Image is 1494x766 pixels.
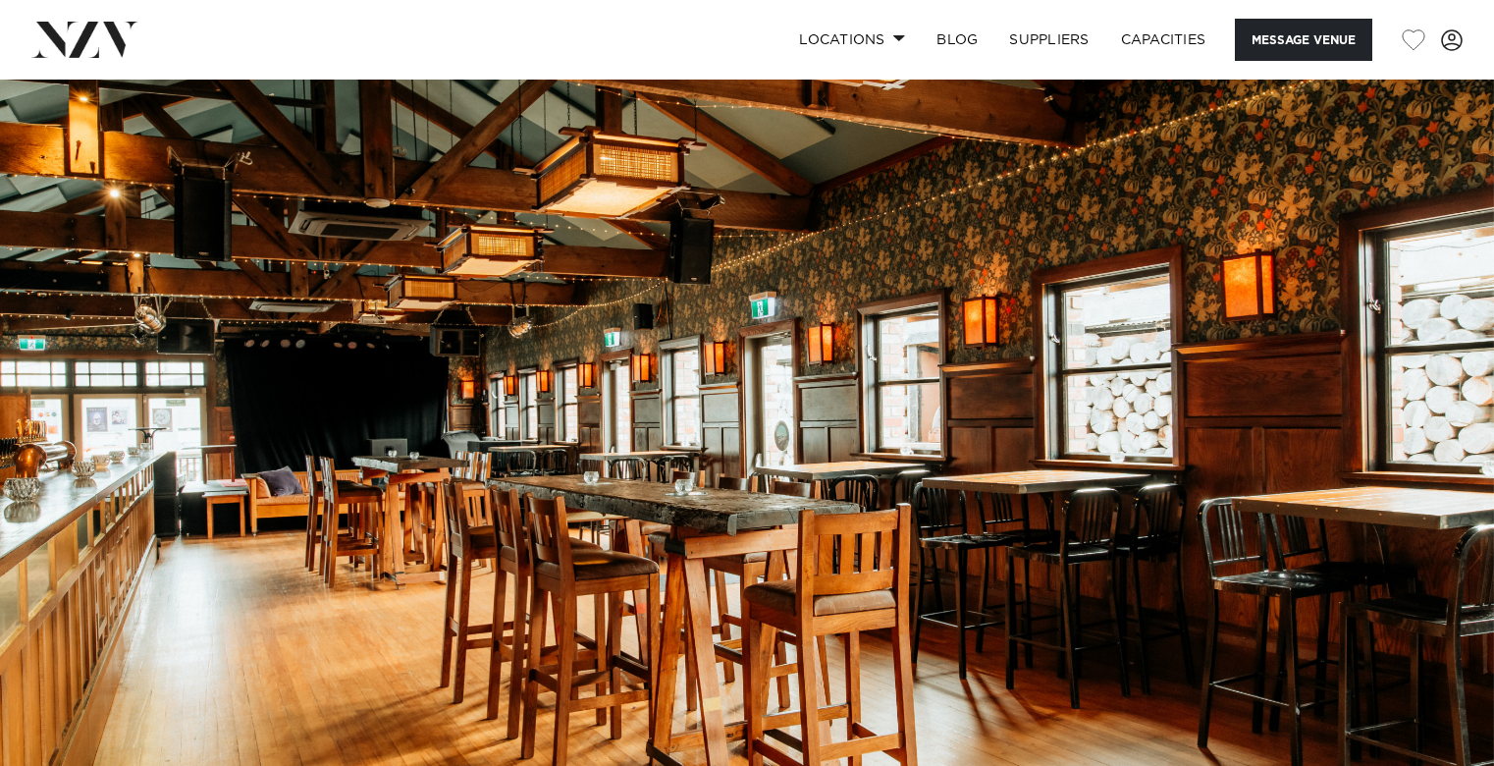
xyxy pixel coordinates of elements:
a: BLOG [921,19,993,61]
a: Capacities [1105,19,1222,61]
a: Locations [783,19,921,61]
a: SUPPLIERS [993,19,1104,61]
button: Message Venue [1235,19,1372,61]
img: nzv-logo.png [31,22,138,57]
